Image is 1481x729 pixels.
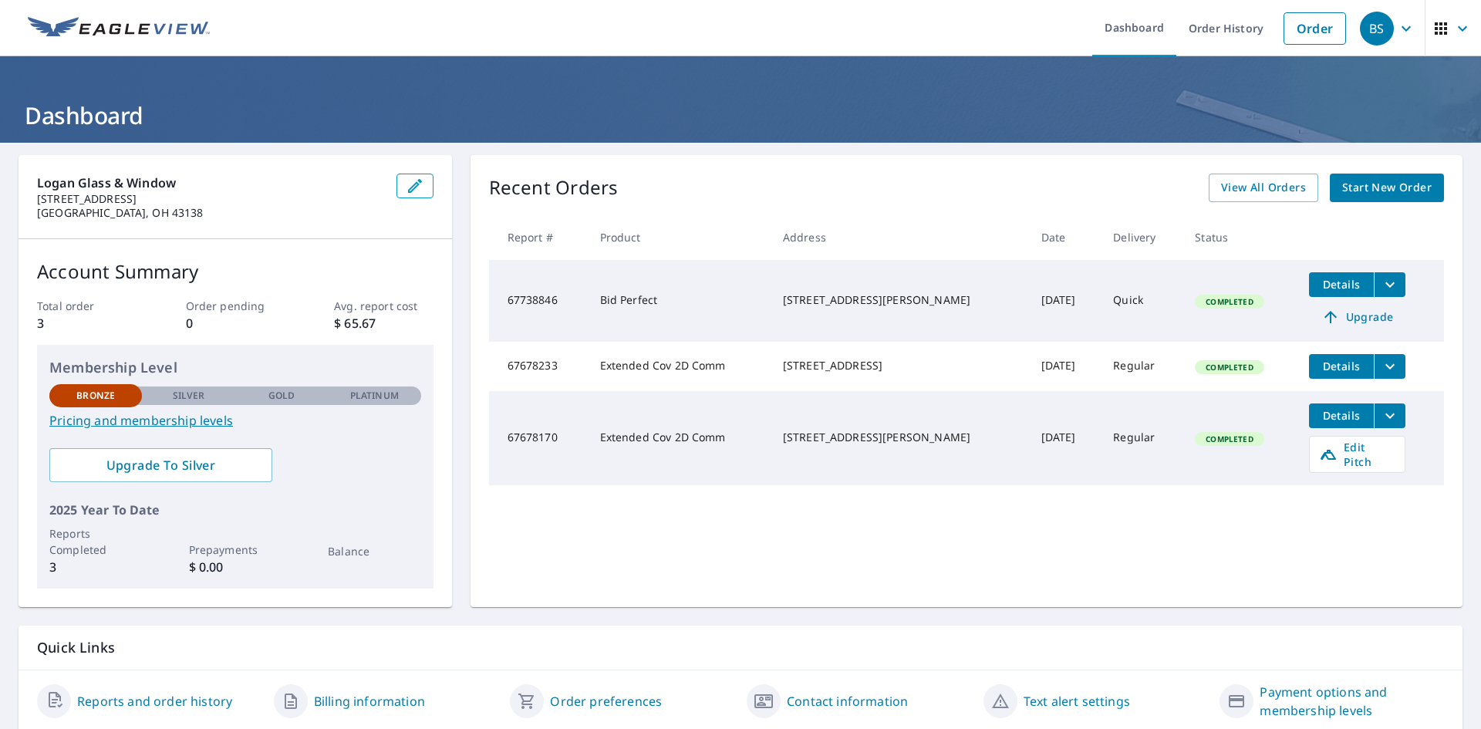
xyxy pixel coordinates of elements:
th: Address [771,214,1029,260]
p: Platinum [350,389,399,403]
p: 3 [37,314,136,332]
td: 67738846 [489,260,588,342]
a: Edit Pitch [1309,436,1405,473]
td: [DATE] [1029,260,1101,342]
span: Edit Pitch [1319,440,1395,469]
button: detailsBtn-67678233 [1309,354,1374,379]
p: Avg. report cost [334,298,433,314]
td: 67678170 [489,391,588,485]
a: Pricing and membership levels [49,411,421,430]
p: Quick Links [37,638,1444,657]
a: Start New Order [1330,174,1444,202]
a: Upgrade [1309,305,1405,329]
div: [STREET_ADDRESS] [783,358,1017,373]
img: EV Logo [28,17,210,40]
span: Completed [1196,296,1262,307]
button: filesDropdownBtn-67678233 [1374,354,1405,379]
td: Regular [1101,342,1182,391]
button: detailsBtn-67678170 [1309,403,1374,428]
p: Gold [268,389,295,403]
button: filesDropdownBtn-67738846 [1374,272,1405,297]
th: Delivery [1101,214,1182,260]
p: [GEOGRAPHIC_DATA], OH 43138 [37,206,384,220]
span: Upgrade To Silver [62,457,260,474]
a: View All Orders [1209,174,1318,202]
span: View All Orders [1221,178,1306,197]
th: Status [1182,214,1297,260]
p: [STREET_ADDRESS] [37,192,384,206]
a: Payment options and membership levels [1260,683,1444,720]
td: Extended Cov 2D Comm [588,391,771,485]
p: Total order [37,298,136,314]
th: Report # [489,214,588,260]
a: Contact information [787,692,908,710]
td: Extended Cov 2D Comm [588,342,771,391]
span: Details [1318,408,1365,423]
p: Prepayments [189,542,282,558]
p: Recent Orders [489,174,619,202]
td: 67678233 [489,342,588,391]
td: Regular [1101,391,1182,485]
div: BS [1360,12,1394,46]
span: Start New Order [1342,178,1432,197]
a: Order preferences [550,692,662,710]
h1: Dashboard [19,100,1462,131]
p: Membership Level [49,357,421,378]
p: Account Summary [37,258,434,285]
p: Bronze [76,389,115,403]
p: 0 [186,314,285,332]
p: Reports Completed [49,525,142,558]
td: Quick [1101,260,1182,342]
button: detailsBtn-67738846 [1309,272,1374,297]
a: Billing information [314,692,425,710]
p: Balance [328,543,420,559]
p: Logan Glass & Window [37,174,384,192]
a: Order [1284,12,1346,45]
p: 3 [49,558,142,576]
p: $ 0.00 [189,558,282,576]
th: Date [1029,214,1101,260]
a: Reports and order history [77,692,232,710]
p: Silver [173,389,205,403]
span: Completed [1196,434,1262,444]
td: [DATE] [1029,391,1101,485]
div: [STREET_ADDRESS][PERSON_NAME] [783,430,1017,445]
a: Upgrade To Silver [49,448,272,482]
th: Product [588,214,771,260]
a: Text alert settings [1024,692,1130,710]
p: Order pending [186,298,285,314]
span: Upgrade [1318,308,1396,326]
span: Details [1318,277,1365,292]
p: 2025 Year To Date [49,501,421,519]
td: Bid Perfect [588,260,771,342]
button: filesDropdownBtn-67678170 [1374,403,1405,428]
td: [DATE] [1029,342,1101,391]
span: Details [1318,359,1365,373]
span: Completed [1196,362,1262,373]
div: [STREET_ADDRESS][PERSON_NAME] [783,292,1017,308]
p: $ 65.67 [334,314,433,332]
